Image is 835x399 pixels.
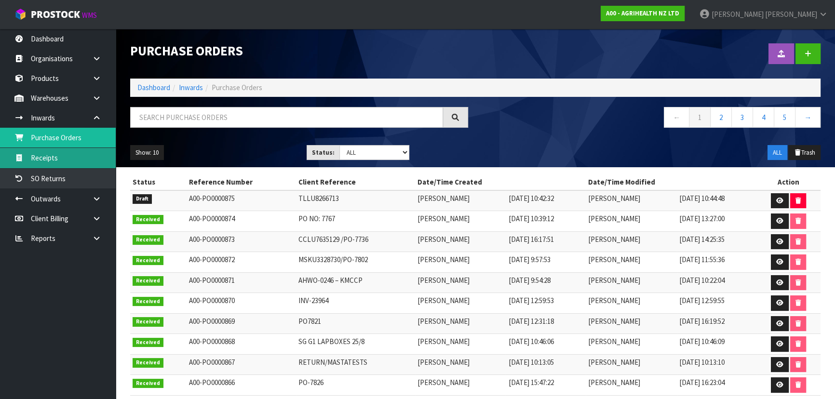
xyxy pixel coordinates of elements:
strong: Status: [312,148,335,157]
span: [PERSON_NAME] [588,235,640,244]
th: Status [130,174,187,190]
span: [DATE] 15:47:22 [508,378,553,387]
span: [PERSON_NAME] [417,317,470,326]
span: [DATE] 9:54:28 [508,276,550,285]
td: A00-PO0000869 [187,313,296,334]
td: MSKU3328730/PO-7802 [296,252,415,273]
th: Action [757,174,821,190]
span: Received [133,358,163,368]
th: Client Reference [296,174,415,190]
td: PO-7826 [296,375,415,396]
span: [PERSON_NAME] [588,276,640,285]
h1: Purchase Orders [130,43,468,58]
a: 4 [753,107,774,128]
td: A00-PO0000866 [187,375,296,396]
td: A00-PO0000870 [187,293,296,314]
span: [DATE] 10:39:12 [508,214,553,223]
button: Trash [788,145,821,160]
span: [DATE] 16:17:51 [508,235,553,244]
span: Received [133,256,163,266]
span: [PERSON_NAME] [588,378,640,387]
span: [DATE] 16:23:04 [679,378,725,387]
span: [DATE] 13:27:00 [679,214,725,223]
span: [PERSON_NAME] [417,358,470,367]
span: [PERSON_NAME] [588,296,640,305]
span: [DATE] 9:57:53 [508,255,550,264]
span: Draft [133,194,152,204]
span: [PERSON_NAME] [417,296,470,305]
td: A00-PO0000874 [187,211,296,232]
span: Received [133,379,163,388]
a: 2 [710,107,732,128]
span: [PERSON_NAME] [588,337,640,346]
td: INV-23964 [296,293,415,314]
nav: Page navigation [483,107,821,131]
button: Show: 10 [130,145,164,160]
td: A00-PO0000872 [187,252,296,273]
span: [PERSON_NAME] [417,235,470,244]
span: [DATE] 10:13:05 [508,358,553,367]
strong: A00 - AGRIHEALTH NZ LTD [606,9,679,17]
th: Reference Number [187,174,296,190]
td: TLLU8266713 [296,190,415,211]
span: [PERSON_NAME] [765,10,817,19]
a: → [795,107,821,128]
td: RETURN/MASTATESTS [296,354,415,375]
td: SG G1 LAPBOXES 25/8 [296,334,415,355]
span: Received [133,215,163,225]
a: 5 [774,107,795,128]
span: [DATE] 10:22:04 [679,276,725,285]
span: Purchase Orders [212,83,262,92]
span: [PERSON_NAME] [417,194,470,203]
a: Dashboard [137,83,170,92]
span: [DATE] 10:13:10 [679,358,725,367]
td: PO NO: 7767 [296,211,415,232]
small: WMS [82,11,97,20]
td: A00-PO0000868 [187,334,296,355]
td: CCLU7635129 /PO-7736 [296,231,415,252]
button: ALL [768,145,787,160]
a: 3 [731,107,753,128]
span: [DATE] 10:46:06 [508,337,553,346]
img: cube-alt.png [14,8,27,20]
td: AHWO-0246 – KMCCP [296,272,415,293]
a: 1 [689,107,711,128]
span: [DATE] 11:55:36 [679,255,725,264]
td: A00-PO0000867 [187,354,296,375]
span: [DATE] 12:31:18 [508,317,553,326]
span: [DATE] 14:25:35 [679,235,725,244]
td: A00-PO0000871 [187,272,296,293]
span: Received [133,297,163,306]
td: A00-PO0000873 [187,231,296,252]
td: PO7821 [296,313,415,334]
a: ← [664,107,689,128]
span: [PERSON_NAME] [588,214,640,223]
span: [DATE] 10:44:48 [679,194,725,203]
span: [DATE] 12:59:55 [679,296,725,305]
span: [PERSON_NAME] [588,317,640,326]
span: [PERSON_NAME] [417,337,470,346]
span: Received [133,317,163,327]
input: Search purchase orders [130,107,443,128]
span: [PERSON_NAME] [588,358,640,367]
span: [DATE] 10:46:09 [679,337,725,346]
th: Date/Time Created [415,174,586,190]
a: A00 - AGRIHEALTH NZ LTD [601,6,685,21]
span: [PERSON_NAME] [417,276,470,285]
span: [DATE] 12:59:53 [508,296,553,305]
span: Received [133,338,163,347]
span: [PERSON_NAME] [417,214,470,223]
a: Inwards [179,83,203,92]
th: Date/Time Modified [586,174,756,190]
span: [PERSON_NAME] [588,194,640,203]
span: [PERSON_NAME] [417,378,470,387]
span: Received [133,235,163,245]
span: [PERSON_NAME] [417,255,470,264]
span: [DATE] 16:19:52 [679,317,725,326]
span: ProStock [31,8,80,21]
span: [PERSON_NAME] [712,10,764,19]
span: [DATE] 10:42:32 [508,194,553,203]
td: A00-PO0000875 [187,190,296,211]
span: Received [133,276,163,286]
span: [PERSON_NAME] [588,255,640,264]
